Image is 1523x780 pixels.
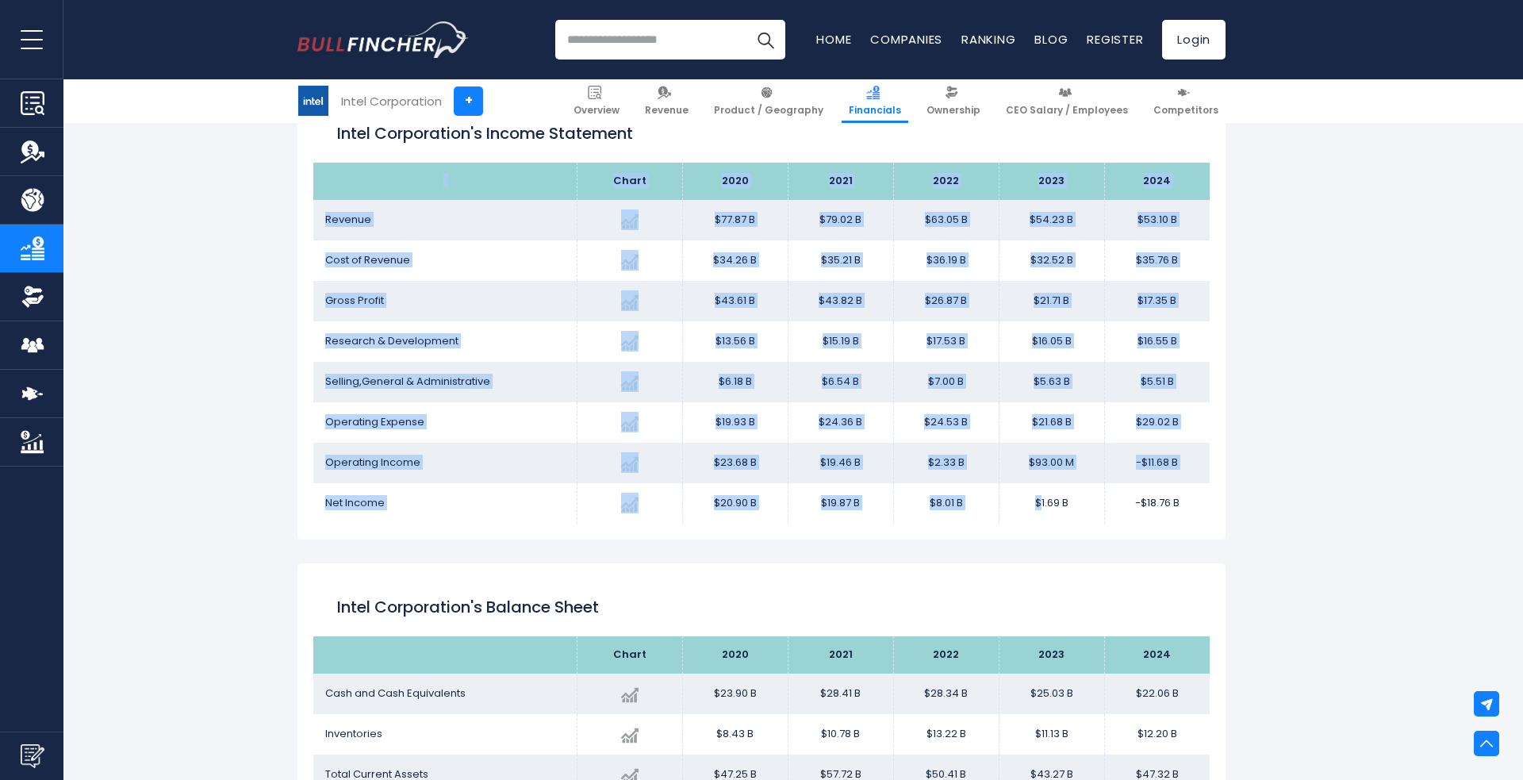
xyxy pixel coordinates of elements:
[788,362,893,402] td: $6.54 B
[707,79,831,123] a: Product / Geography
[999,200,1104,240] td: $54.23 B
[788,714,893,755] td: $10.78 B
[1104,163,1210,200] th: 2024
[21,285,44,309] img: Ownership
[893,674,999,714] td: $28.34 B
[325,293,384,308] span: Gross Profit
[788,402,893,443] td: $24.36 B
[893,362,999,402] td: $7.00 B
[1104,483,1210,524] td: -$18.76 B
[1034,31,1068,48] a: Blog
[682,240,788,281] td: $34.26 B
[566,79,627,123] a: Overview
[1104,281,1210,321] td: $17.35 B
[849,104,901,117] span: Financials
[1104,443,1210,483] td: -$11.68 B
[961,31,1015,48] a: Ranking
[682,714,788,755] td: $8.43 B
[999,402,1104,443] td: $21.68 B
[893,281,999,321] td: $26.87 B
[1104,636,1210,674] th: 2024
[682,321,788,362] td: $13.56 B
[297,21,469,58] img: Bullfincher logo
[999,714,1104,755] td: $11.13 B
[788,674,893,714] td: $28.41 B
[746,20,785,60] button: Search
[325,333,458,348] span: Research & Development
[325,726,382,741] span: Inventories
[682,443,788,483] td: $23.68 B
[893,200,999,240] td: $63.05 B
[893,321,999,362] td: $17.53 B
[870,31,942,48] a: Companies
[325,252,410,267] span: Cost of Revenue
[816,31,851,48] a: Home
[682,200,788,240] td: $77.87 B
[788,163,893,200] th: 2021
[714,104,823,117] span: Product / Geography
[788,636,893,674] th: 2021
[1153,104,1218,117] span: Competitors
[325,686,466,701] span: Cash and Cash Equivalents
[454,86,483,116] a: +
[577,163,682,200] th: Chart
[325,374,490,389] span: Selling,General & Administrative
[341,92,442,110] div: Intel Corporation
[682,362,788,402] td: $6.18 B
[926,104,980,117] span: Ownership
[999,163,1104,200] th: 2023
[1104,362,1210,402] td: $5.51 B
[893,402,999,443] td: $24.53 B
[325,212,371,227] span: Revenue
[893,240,999,281] td: $36.19 B
[682,402,788,443] td: $19.93 B
[574,104,620,117] span: Overview
[999,443,1104,483] td: $93.00 M
[788,483,893,524] td: $19.87 B
[682,636,788,674] th: 2020
[645,104,689,117] span: Revenue
[999,79,1135,123] a: CEO Salary / Employees
[1104,321,1210,362] td: $16.55 B
[999,240,1104,281] td: $32.52 B
[788,281,893,321] td: $43.82 B
[638,79,696,123] a: Revenue
[842,79,908,123] a: Financials
[1006,104,1128,117] span: CEO Salary / Employees
[325,414,424,429] span: Operating Expense
[1104,402,1210,443] td: $29.02 B
[999,321,1104,362] td: $16.05 B
[999,281,1104,321] td: $21.71 B
[682,483,788,524] td: $20.90 B
[1162,20,1226,60] a: Login
[337,595,1186,619] h2: Intel Corporation's Balance Sheet
[1146,79,1226,123] a: Competitors
[1104,714,1210,755] td: $12.20 B
[337,121,1186,145] h1: Intel Corporation's Income Statement
[1104,200,1210,240] td: $53.10 B
[682,163,788,200] th: 2020
[999,674,1104,714] td: $25.03 B
[325,495,385,510] span: Net Income
[893,636,999,674] th: 2022
[893,443,999,483] td: $2.33 B
[682,281,788,321] td: $43.61 B
[682,674,788,714] td: $23.90 B
[788,443,893,483] td: $19.46 B
[1104,674,1210,714] td: $22.06 B
[1104,240,1210,281] td: $35.76 B
[577,636,682,674] th: Chart
[999,483,1104,524] td: $1.69 B
[999,362,1104,402] td: $5.63 B
[297,21,468,58] a: Go to homepage
[298,86,328,116] img: INTC logo
[788,321,893,362] td: $15.19 B
[999,636,1104,674] th: 2023
[1087,31,1143,48] a: Register
[788,200,893,240] td: $79.02 B
[893,714,999,755] td: $13.22 B
[788,240,893,281] td: $35.21 B
[919,79,988,123] a: Ownership
[893,163,999,200] th: 2022
[325,455,420,470] span: Operating Income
